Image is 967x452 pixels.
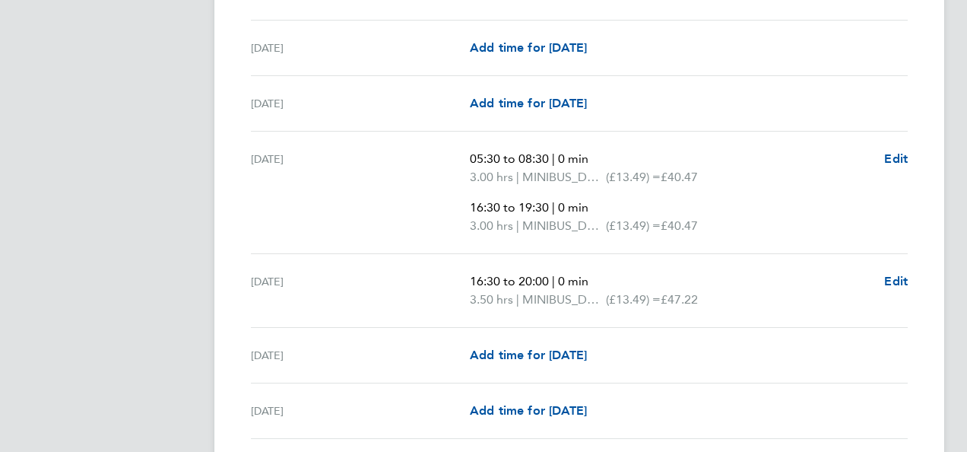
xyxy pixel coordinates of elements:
[470,151,549,166] span: 05:30 to 08:30
[516,170,519,184] span: |
[516,218,519,233] span: |
[251,272,470,309] div: [DATE]
[251,39,470,57] div: [DATE]
[661,292,698,307] span: £47.22
[884,274,908,288] span: Edit
[470,348,587,362] span: Add time for [DATE]
[552,200,555,215] span: |
[470,200,549,215] span: 16:30 to 19:30
[251,94,470,113] div: [DATE]
[470,346,587,364] a: Add time for [DATE]
[251,150,470,235] div: [DATE]
[470,39,587,57] a: Add time for [DATE]
[558,200,588,215] span: 0 min
[470,218,513,233] span: 3.00 hrs
[470,403,587,418] span: Add time for [DATE]
[661,218,698,233] span: £40.47
[251,402,470,420] div: [DATE]
[884,272,908,291] a: Edit
[470,40,587,55] span: Add time for [DATE]
[470,170,513,184] span: 3.00 hrs
[606,218,661,233] span: (£13.49) =
[470,274,549,288] span: 16:30 to 20:00
[522,217,606,235] span: MINIBUS_DRIVERS
[470,96,587,110] span: Add time for [DATE]
[606,292,661,307] span: (£13.49) =
[661,170,698,184] span: £40.47
[522,168,606,186] span: MINIBUS_DRIVERS
[522,291,606,309] span: MINIBUS_DRIVERS
[606,170,661,184] span: (£13.49) =
[884,151,908,166] span: Edit
[251,346,470,364] div: [DATE]
[558,151,588,166] span: 0 min
[470,94,587,113] a: Add time for [DATE]
[558,274,588,288] span: 0 min
[552,274,555,288] span: |
[552,151,555,166] span: |
[516,292,519,307] span: |
[470,402,587,420] a: Add time for [DATE]
[884,150,908,168] a: Edit
[470,292,513,307] span: 3.50 hrs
